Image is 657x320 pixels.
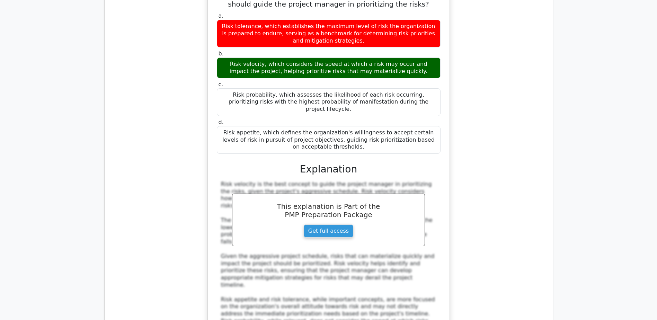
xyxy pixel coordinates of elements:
[217,88,441,116] div: Risk probability, which assesses the likelihood of each risk occurring, prioritizing risks with t...
[219,81,223,88] span: c.
[219,119,224,125] span: d.
[217,57,441,78] div: Risk velocity, which considers the speed at which a risk may occur and impact the project, helpin...
[217,126,441,154] div: Risk appetite, which defines the organization's willingness to accept certain levels of risk in p...
[217,20,441,47] div: Risk tolerance, which establishes the maximum level of risk the organization is prepared to endur...
[219,12,224,19] span: a.
[304,224,353,238] a: Get full access
[219,50,224,57] span: b.
[221,163,436,175] h3: Explanation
